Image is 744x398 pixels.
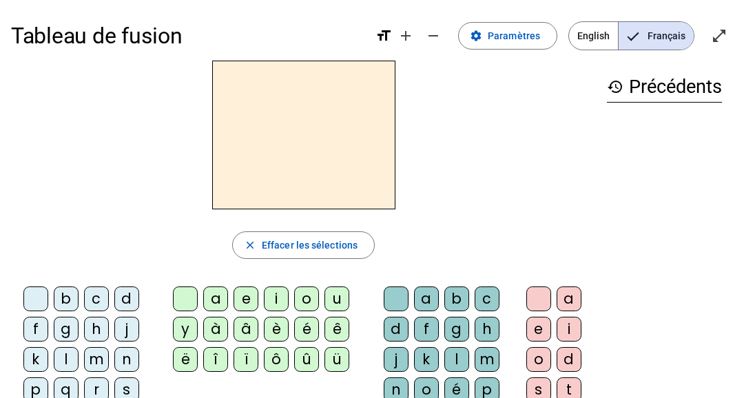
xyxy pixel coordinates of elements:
[173,317,198,342] div: y
[488,28,540,44] span: Paramètres
[324,286,349,311] div: u
[114,347,139,372] div: n
[619,22,694,50] span: Français
[234,347,258,372] div: ï
[444,347,469,372] div: l
[414,347,439,372] div: k
[244,239,256,251] mat-icon: close
[375,28,392,44] mat-icon: format_size
[264,347,289,372] div: ô
[705,22,733,50] button: Entrer en plein écran
[294,286,319,311] div: o
[444,317,469,342] div: g
[526,317,551,342] div: e
[84,286,109,311] div: c
[458,22,557,50] button: Paramètres
[11,14,364,58] h1: Tableau de fusion
[54,347,79,372] div: l
[475,347,499,372] div: m
[264,286,289,311] div: i
[397,28,414,44] mat-icon: add
[384,347,409,372] div: j
[475,317,499,342] div: h
[294,317,319,342] div: é
[54,317,79,342] div: g
[23,317,48,342] div: f
[203,347,228,372] div: î
[557,317,581,342] div: i
[264,317,289,342] div: è
[232,231,375,259] button: Effacer les sélections
[234,317,258,342] div: â
[23,347,48,372] div: k
[114,286,139,311] div: d
[607,72,722,103] h3: Précédents
[414,286,439,311] div: a
[234,286,258,311] div: e
[711,28,727,44] mat-icon: open_in_full
[425,28,442,44] mat-icon: remove
[324,347,349,372] div: ü
[84,347,109,372] div: m
[54,286,79,311] div: b
[557,286,581,311] div: a
[203,286,228,311] div: a
[568,21,694,50] mat-button-toggle-group: Language selection
[470,30,482,42] mat-icon: settings
[384,317,409,342] div: d
[114,317,139,342] div: j
[607,78,623,95] mat-icon: history
[557,347,581,372] div: d
[444,286,469,311] div: b
[84,317,109,342] div: h
[294,347,319,372] div: û
[414,317,439,342] div: f
[203,317,228,342] div: à
[475,286,499,311] div: c
[420,22,447,50] button: Diminuer la taille de la police
[569,22,618,50] span: English
[324,317,349,342] div: ê
[173,347,198,372] div: ë
[262,237,358,253] span: Effacer les sélections
[526,347,551,372] div: o
[392,22,420,50] button: Augmenter la taille de la police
